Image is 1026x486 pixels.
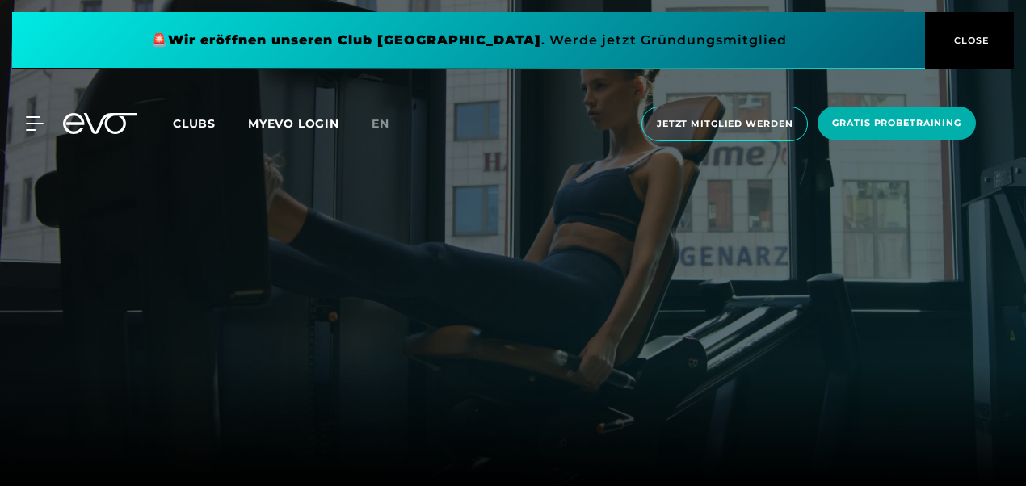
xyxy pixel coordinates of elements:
span: CLOSE [950,33,990,48]
a: Clubs [173,115,248,131]
a: MYEVO LOGIN [248,116,339,131]
a: Jetzt Mitglied werden [637,107,813,141]
a: Gratis Probetraining [813,107,981,141]
span: en [372,116,389,131]
span: Gratis Probetraining [832,116,961,130]
span: Clubs [173,116,216,131]
a: en [372,115,409,133]
button: CLOSE [925,12,1014,69]
span: Jetzt Mitglied werden [657,117,793,131]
